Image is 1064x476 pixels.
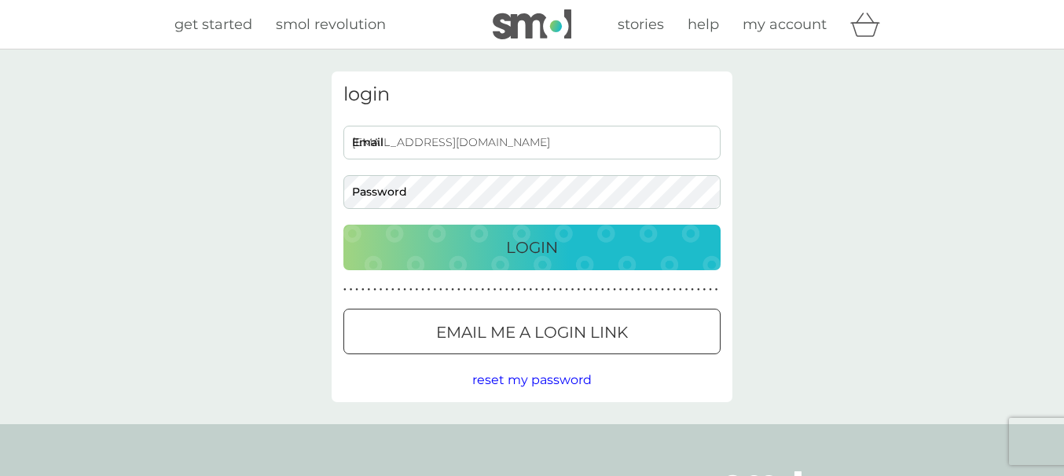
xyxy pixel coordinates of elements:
p: ● [403,286,406,294]
span: my account [743,16,827,33]
p: ● [613,286,616,294]
p: ● [673,286,676,294]
p: ● [446,286,449,294]
button: Email me a login link [343,309,721,354]
button: reset my password [472,370,592,390]
p: ● [512,286,515,294]
p: ● [380,286,383,294]
p: ● [499,286,502,294]
p: ● [619,286,622,294]
p: ● [350,286,353,294]
p: ● [541,286,545,294]
p: ● [685,286,688,294]
p: ● [368,286,371,294]
p: ● [565,286,568,294]
p: ● [433,286,436,294]
p: ● [553,286,556,294]
p: ● [691,286,694,294]
p: ● [464,286,467,294]
button: Login [343,225,721,270]
p: ● [391,286,394,294]
a: get started [174,13,252,36]
p: Email me a login link [436,320,628,345]
span: reset my password [472,372,592,387]
p: ● [577,286,580,294]
p: ● [409,286,413,294]
p: ● [709,286,712,294]
p: ● [487,286,490,294]
p: ● [607,286,611,294]
p: ● [679,286,682,294]
p: ● [535,286,538,294]
p: ● [373,286,376,294]
p: ● [589,286,593,294]
img: smol [493,9,571,39]
p: ● [385,286,388,294]
p: ● [625,286,628,294]
p: ● [661,286,664,294]
p: ● [416,286,419,294]
p: ● [529,286,532,294]
p: ● [421,286,424,294]
p: ● [451,286,454,294]
p: ● [637,286,640,294]
p: ● [343,286,347,294]
a: stories [618,13,664,36]
p: ● [355,286,358,294]
p: ● [361,286,365,294]
p: ● [560,286,563,294]
p: ● [469,286,472,294]
p: ● [643,286,646,294]
p: ● [601,286,604,294]
span: get started [174,16,252,33]
p: ● [457,286,460,294]
span: help [688,16,719,33]
div: basket [850,9,890,40]
a: my account [743,13,827,36]
p: ● [595,286,598,294]
p: ● [481,286,484,294]
p: ● [631,286,634,294]
p: ● [571,286,574,294]
span: smol revolution [276,16,386,33]
span: stories [618,16,664,33]
p: Login [506,235,558,260]
p: ● [427,286,431,294]
p: ● [398,286,401,294]
p: ● [523,286,526,294]
p: ● [667,286,670,294]
p: ● [547,286,550,294]
a: help [688,13,719,36]
p: ● [517,286,520,294]
p: ● [583,286,586,294]
p: ● [493,286,497,294]
p: ● [655,286,659,294]
p: ● [697,286,700,294]
p: ● [715,286,718,294]
p: ● [703,286,706,294]
h3: login [343,83,721,106]
p: ● [649,286,652,294]
p: ● [475,286,479,294]
p: ● [439,286,442,294]
p: ● [505,286,508,294]
a: smol revolution [276,13,386,36]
